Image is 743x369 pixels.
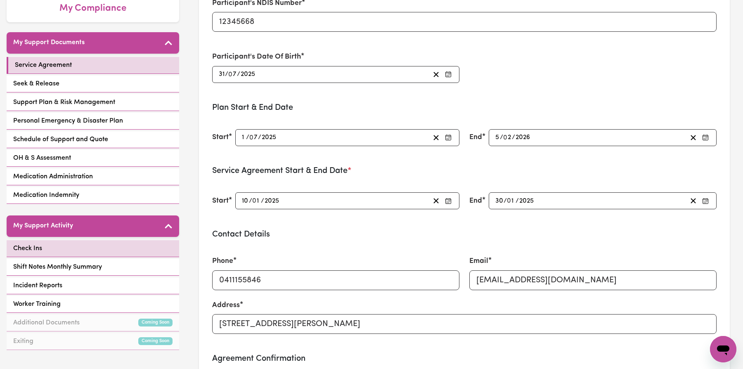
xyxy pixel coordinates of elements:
input: ---- [261,132,277,143]
span: Schedule of Support and Quote [13,135,108,144]
a: Incident Reports [7,277,179,294]
label: End [469,132,482,143]
span: / [225,71,228,78]
span: / [516,197,519,205]
span: Medication Administration [13,172,93,182]
span: Shift Notes Monthly Summary [13,262,102,272]
span: / [258,134,261,141]
span: Worker Training [13,299,61,309]
a: Medication Indemnity [7,187,179,204]
h5: My Support Documents [13,39,85,47]
input: ---- [515,132,531,143]
button: My Support Documents [7,32,179,54]
span: 0 [249,134,253,141]
span: Exiting [13,336,33,346]
label: Start [212,132,229,143]
input: ---- [264,195,280,206]
span: 0 [228,71,232,78]
span: / [512,134,515,141]
span: Support Plan & Risk Management [13,97,115,107]
a: Schedule of Support and Quote [7,131,179,148]
span: / [504,197,507,205]
span: Check Ins [13,244,42,253]
small: Coming Soon [138,319,173,326]
span: Service Agreement [15,60,72,70]
a: Seek & Release [7,76,179,92]
span: / [249,197,252,205]
input: -- [241,132,246,143]
a: Support Plan & Risk Management [7,94,179,111]
input: -- [229,69,237,80]
a: Check Ins [7,240,179,257]
a: Worker Training [7,296,179,313]
h3: Agreement Confirmation [212,354,717,364]
span: Incident Reports [13,281,62,291]
input: -- [253,195,260,206]
input: -- [218,69,225,80]
span: Personal Emergency & Disaster Plan [13,116,123,126]
label: Address [212,300,240,311]
a: Service Agreement [7,57,179,74]
span: 0 [503,134,507,141]
label: Phone [212,256,233,267]
span: / [261,197,264,205]
span: Additional Documents [13,318,80,328]
a: ExitingComing Soon [7,333,179,350]
span: / [246,134,249,141]
a: Additional DocumentsComing Soon [7,315,179,331]
input: -- [504,132,512,143]
input: -- [507,195,515,206]
button: My Support Activity [7,215,179,237]
input: ---- [240,69,256,80]
a: Medication Administration [7,168,179,185]
span: Seek & Release [13,79,59,89]
small: Coming Soon [138,337,173,345]
h3: Service Agreement Start & End Date [212,166,717,176]
label: Participant's Date Of Birth [212,52,301,62]
span: OH & S Assessment [13,153,71,163]
h5: My Support Activity [13,222,73,230]
span: 0 [507,198,511,204]
input: -- [250,132,258,143]
label: Email [469,256,488,267]
h3: Plan Start & End Date [212,103,717,113]
label: Start [212,196,229,206]
input: -- [495,132,500,143]
span: 0 [252,198,256,204]
span: Medication Indemnity [13,190,79,200]
label: End [469,196,482,206]
input: -- [241,195,249,206]
h3: Contact Details [212,229,717,239]
a: Shift Notes Monthly Summary [7,259,179,276]
span: / [500,134,503,141]
input: ---- [519,195,535,206]
span: / [237,71,240,78]
a: OH & S Assessment [7,150,179,167]
input: -- [495,195,504,206]
iframe: Button to launch messaging window [710,336,736,362]
a: Personal Emergency & Disaster Plan [7,113,179,130]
